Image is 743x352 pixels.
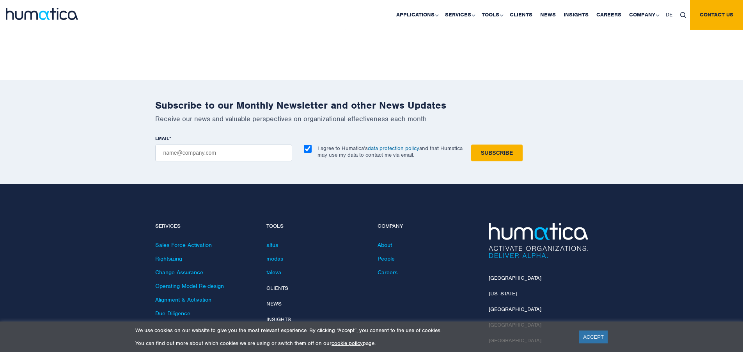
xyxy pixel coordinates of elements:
[266,285,288,291] a: Clients
[579,331,608,343] a: ACCEPT
[378,223,477,230] h4: Company
[266,316,291,323] a: Insights
[155,145,292,161] input: name@company.com
[368,145,419,152] a: data protection policy
[266,300,282,307] a: News
[135,340,569,347] p: You can find out more about which cookies we are using or switch them off on our page.
[155,282,224,289] a: Operating Model Re-design
[266,255,283,262] a: modas
[489,223,588,258] img: Humatica
[155,255,182,262] a: Rightsizing
[155,269,203,276] a: Change Assurance
[155,135,169,141] span: EMAIL
[378,255,395,262] a: People
[266,269,281,276] a: taleva
[304,145,312,153] input: I agree to Humatica’sdata protection policyand that Humatica may use my data to contact me via em...
[489,306,541,313] a: [GEOGRAPHIC_DATA]
[489,275,541,281] a: [GEOGRAPHIC_DATA]
[155,296,211,303] a: Alignment & Activation
[680,12,686,18] img: search_icon
[471,145,523,161] input: Subscribe
[155,114,588,123] p: Receive our news and valuable perspectives on organizational effectiveness each month.
[266,223,366,230] h4: Tools
[666,11,672,18] span: DE
[155,223,255,230] h4: Services
[489,290,517,297] a: [US_STATE]
[135,327,569,334] p: We use cookies on our website to give you the most relevant experience. By clicking “Accept”, you...
[6,8,78,20] img: logo
[378,241,392,248] a: About
[155,241,212,248] a: Sales Force Activation
[317,145,463,158] p: I agree to Humatica’s and that Humatica may use my data to contact me via email.
[266,241,278,248] a: altus
[155,99,588,111] h2: Subscribe to our Monthly Newsletter and other News Updates
[155,310,190,317] a: Due Diligence
[332,340,363,347] a: cookie policy
[378,269,397,276] a: Careers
